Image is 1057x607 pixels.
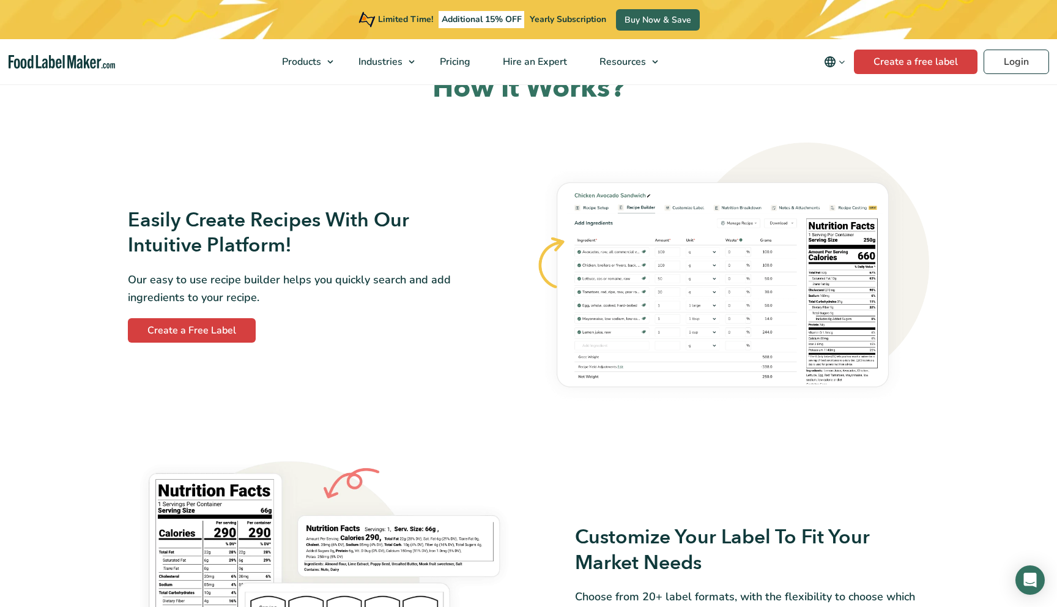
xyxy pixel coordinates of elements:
a: Industries [343,39,421,84]
span: Limited Time! [378,13,433,25]
a: Create a Free Label [128,318,256,343]
span: Pricing [436,55,472,69]
a: Food Label Maker homepage [9,55,116,69]
span: Industries [355,55,404,69]
p: Our easy to use recipe builder helps you quickly search and add ingredients to your recipe. [128,271,482,307]
button: Change language [815,50,854,74]
h3: Easily Create Recipes With Our Intuitive Platform! [128,208,482,259]
span: Additional 15% OFF [439,11,525,28]
a: Buy Now & Save [616,9,700,31]
a: Hire an Expert [487,39,580,84]
a: Create a free label [854,50,977,74]
h3: Customize Your Label To Fit Your Market Needs [575,525,929,576]
span: Hire an Expert [499,55,568,69]
a: Resources [584,39,664,84]
span: Products [278,55,322,69]
a: Login [984,50,1049,74]
span: Yearly Subscription [530,13,606,25]
h2: How it Works? [128,70,929,106]
div: Open Intercom Messenger [1015,565,1045,595]
span: Resources [596,55,647,69]
a: Products [266,39,339,84]
a: Pricing [424,39,484,84]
